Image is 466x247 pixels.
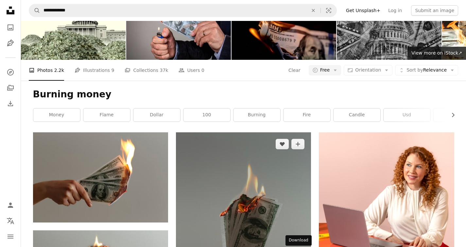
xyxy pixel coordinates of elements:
[33,89,454,100] h1: Burning money
[125,60,168,81] a: Collections 37k
[406,67,447,74] span: Relevance
[276,139,289,149] button: Like
[4,66,17,79] a: Explore
[4,97,17,110] a: Download History
[411,50,462,56] span: View more on iStock ↗
[285,235,312,246] div: Download
[384,108,430,122] a: usd
[33,108,80,122] a: money
[179,60,204,81] a: Users 0
[75,60,114,81] a: Illustrations 9
[447,108,454,122] button: scroll list to the right
[344,65,392,75] button: Orientation
[112,67,114,74] span: 9
[4,4,17,18] a: Home — Unsplash
[233,108,280,122] a: burning
[33,174,168,180] a: burned 100 US dollar banknotes
[406,67,423,73] span: Sort by
[355,67,381,73] span: Orientation
[342,5,384,16] a: Get Unsplash+
[288,65,301,75] button: Clear
[291,139,304,149] button: Add to Collection
[183,108,230,122] a: 100
[4,37,17,50] a: Illustrations
[133,108,180,122] a: dollar
[284,108,330,122] a: fire
[160,67,168,74] span: 37k
[4,230,17,243] button: Menu
[384,5,406,16] a: Log in
[306,4,320,17] button: Clear
[201,67,204,74] span: 0
[4,21,17,34] a: Photos
[4,199,17,212] a: Log in / Sign up
[334,108,380,122] a: candle
[395,65,458,75] button: Sort byRelevance
[4,81,17,94] a: Collections
[29,4,337,17] form: Find visuals sitewide
[309,65,341,75] button: Free
[407,47,466,60] a: View more on iStock↗
[320,67,330,74] span: Free
[321,4,337,17] button: Visual search
[83,108,130,122] a: flame
[176,231,311,237] a: time lapse photography of several burning US dollar banknotes
[29,4,40,17] button: Search Unsplash
[4,214,17,227] button: Language
[411,5,458,16] button: Submit an image
[33,132,168,222] img: burned 100 US dollar banknotes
